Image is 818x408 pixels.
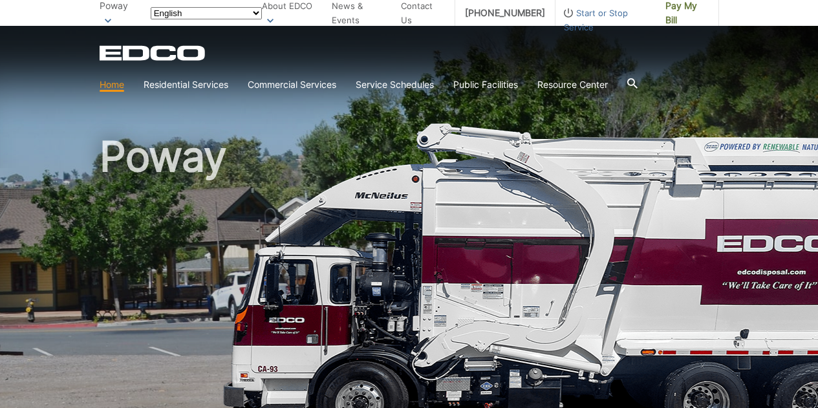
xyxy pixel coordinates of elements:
[356,78,434,92] a: Service Schedules
[248,78,336,92] a: Commercial Services
[100,45,207,61] a: EDCD logo. Return to the homepage.
[144,78,228,92] a: Residential Services
[453,78,518,92] a: Public Facilities
[537,78,608,92] a: Resource Center
[151,7,262,19] select: Select a language
[100,78,124,92] a: Home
